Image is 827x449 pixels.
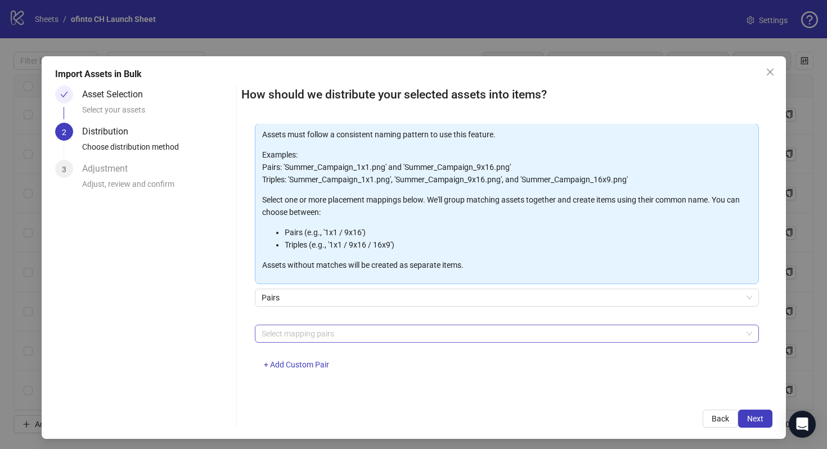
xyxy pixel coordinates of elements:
div: Asset Selection [82,86,152,104]
span: + Add Custom Pair [264,360,329,369]
span: Back [712,414,729,423]
h2: How should we distribute your selected assets into items? [241,86,772,104]
p: Assets must follow a consistent naming pattern to use this feature. [262,128,752,141]
p: Examples: Pairs: 'Summer_Campaign_1x1.png' and 'Summer_Campaign_9x16.png' Triples: 'Summer_Campai... [262,149,752,186]
span: check [60,91,68,98]
span: 2 [62,128,66,137]
button: Back [703,410,738,428]
li: Pairs (e.g., '1x1 / 9x16') [285,226,752,239]
div: Select your assets [82,104,232,123]
span: close [766,68,775,77]
span: Next [747,414,763,423]
button: Next [738,410,772,428]
button: + Add Custom Pair [255,356,338,374]
p: Assets without matches will be created as separate items. [262,259,752,271]
div: Adjust, review and confirm [82,178,232,197]
div: Adjustment [82,160,137,178]
button: Close [761,63,779,81]
div: Open Intercom Messenger [789,411,816,438]
p: Select one or more placement mappings below. We'll group matching assets together and create item... [262,194,752,218]
div: Distribution [82,123,137,141]
div: Import Assets in Bulk [55,68,772,81]
span: Pairs [262,289,752,306]
div: Choose distribution method [82,141,232,160]
li: Triples (e.g., '1x1 / 9x16 / 16x9') [285,239,752,251]
span: 3 [62,165,66,174]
